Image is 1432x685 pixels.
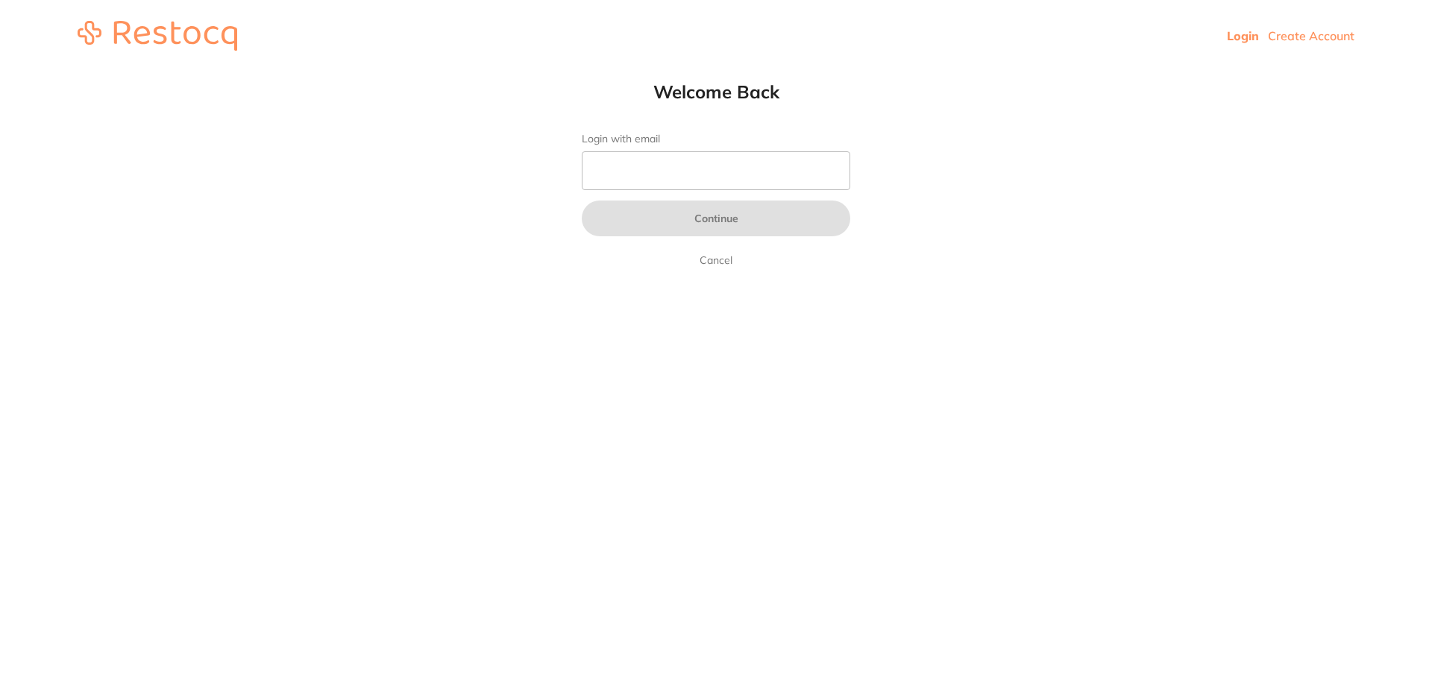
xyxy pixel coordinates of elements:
[78,21,237,51] img: restocq_logo.svg
[1227,28,1259,43] a: Login
[582,133,850,145] label: Login with email
[697,251,735,269] a: Cancel
[582,201,850,236] button: Continue
[552,81,880,103] h1: Welcome Back
[1268,28,1354,43] a: Create Account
